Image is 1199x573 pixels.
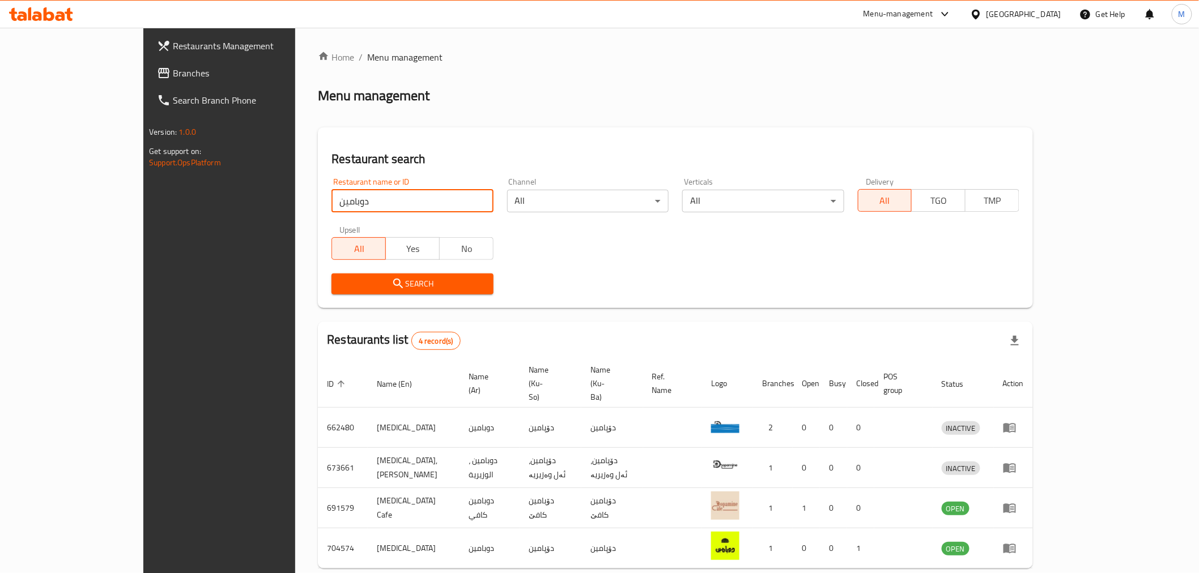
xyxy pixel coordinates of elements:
label: Upsell [339,226,360,234]
td: دۆپامین [520,408,581,448]
td: دۆپامین [520,528,581,568]
td: 0 [820,528,847,568]
span: Status [942,377,979,391]
td: دوبامين كافي [460,488,520,528]
td: دۆپامین، ئەل وەزیریە [581,448,643,488]
span: ID [327,377,348,391]
span: All [863,193,908,209]
button: All [331,237,386,260]
input: Search for restaurant name or ID.. [331,190,493,212]
img: Dopamine Cafe [711,491,739,520]
span: INACTIVE [942,462,980,475]
span: INACTIVE [942,422,980,435]
button: All [858,189,912,212]
span: M [1179,8,1185,20]
span: 4 record(s) [412,336,460,347]
div: INACTIVE [942,421,980,435]
button: TMP [965,189,1019,212]
th: Logo [702,360,753,408]
td: 1 [793,488,820,528]
td: [MEDICAL_DATA] [368,408,460,448]
td: 0 [820,488,847,528]
td: 1 [753,448,793,488]
div: All [507,190,669,212]
td: [MEDICAL_DATA] Cafe [368,488,460,528]
span: Restaurants Management [173,39,334,53]
span: TMP [970,193,1015,209]
span: Menu management [367,50,443,64]
span: Name (Ar) [469,370,506,397]
button: No [439,237,494,260]
span: POS group [883,370,919,397]
button: Yes [385,237,440,260]
td: 1 [753,488,793,528]
div: Menu [1003,501,1024,515]
td: 0 [820,408,847,448]
h2: Restaurants list [327,331,460,350]
td: 0 [793,408,820,448]
td: دۆپامین، ئەل وەزیریە [520,448,581,488]
div: Export file [1001,327,1028,354]
span: OPEN [942,542,970,555]
div: OPEN [942,502,970,515]
div: Total records count [411,332,461,350]
td: دۆپامین [581,528,643,568]
td: 1 [847,528,874,568]
td: 0 [820,448,847,488]
div: All [682,190,844,212]
div: [GEOGRAPHIC_DATA] [987,8,1061,20]
td: 0 [793,448,820,488]
th: Branches [753,360,793,408]
a: Search Branch Phone [148,87,343,114]
span: Get support on: [149,144,201,159]
img: Dopamine, Al Wazeerya [711,451,739,480]
h2: Restaurant search [331,151,1019,168]
li: / [359,50,363,64]
span: Ref. Name [652,370,689,397]
span: Name (En) [377,377,427,391]
a: Support.OpsPlatform [149,155,221,170]
div: Menu [1003,541,1024,555]
th: Open [793,360,820,408]
span: 1.0.0 [178,125,196,139]
span: Version: [149,125,177,139]
img: Dopamine [711,411,739,439]
span: Yes [390,241,435,257]
th: Action [994,360,1033,408]
a: Restaurants Management [148,32,343,59]
td: 0 [847,448,874,488]
span: Branches [173,66,334,80]
td: 0 [847,488,874,528]
div: Menu [1003,421,1024,434]
div: OPEN [942,542,970,555]
span: Search [341,277,484,291]
button: Search [331,273,493,294]
td: دۆپامین [581,408,643,448]
td: 1 [753,528,793,568]
span: No [444,241,489,257]
td: [MEDICAL_DATA], [PERSON_NAME] [368,448,460,488]
div: Menu-management [864,7,933,21]
label: Delivery [866,178,894,186]
td: دوبامين [460,408,520,448]
div: Menu [1003,461,1024,474]
nav: breadcrumb [318,50,1033,64]
td: 0 [847,408,874,448]
td: دۆبامین کافێ [581,488,643,528]
td: دوبامين [460,528,520,568]
img: Dopamin [711,532,739,560]
td: 2 [753,408,793,448]
th: Busy [820,360,847,408]
td: [MEDICAL_DATA] [368,528,460,568]
a: Branches [148,59,343,87]
td: دۆبامین کافێ [520,488,581,528]
span: All [337,241,381,257]
td: 0 [793,528,820,568]
span: OPEN [942,502,970,515]
td: دوبامين ، الوزيرية [460,448,520,488]
button: TGO [911,189,966,212]
th: Closed [847,360,874,408]
table: enhanced table [318,360,1033,568]
h2: Menu management [318,87,430,105]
